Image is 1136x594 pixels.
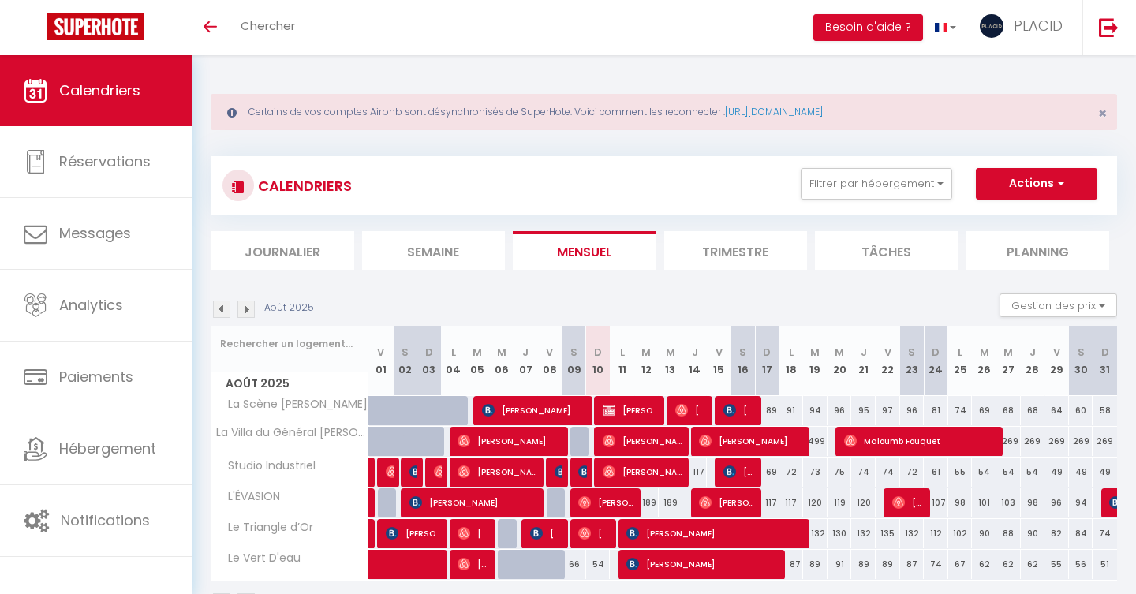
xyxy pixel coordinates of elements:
div: 101 [972,488,996,517]
button: Close [1098,106,1107,121]
div: 68 [1021,396,1045,425]
div: 74 [1093,519,1117,548]
span: Paiements [59,367,133,387]
span: La Scène [PERSON_NAME] [214,396,372,413]
li: Semaine [362,231,506,270]
span: [PERSON_NAME] [482,395,588,425]
abbr: M [980,345,989,360]
span: × [1098,103,1107,123]
div: 90 [1021,519,1045,548]
span: Calendriers [59,80,140,100]
th: 27 [996,326,1021,396]
div: 74 [876,458,900,487]
span: Août 2025 [211,372,368,395]
div: 55 [948,458,973,487]
abbr: D [1101,345,1109,360]
div: 89 [755,396,779,425]
span: PLACID [1014,16,1063,35]
span: [PERSON_NAME] [386,457,394,487]
span: Studio Industriel [214,458,319,475]
div: 91 [828,550,852,579]
th: 23 [900,326,925,396]
abbr: J [692,345,698,360]
th: 07 [514,326,538,396]
div: 120 [851,488,876,517]
th: 04 [441,326,465,396]
th: 06 [489,326,514,396]
div: 102 [948,519,973,548]
abbr: D [763,345,771,360]
abbr: L [620,345,625,360]
div: 62 [1021,550,1045,579]
th: 02 [393,326,417,396]
div: 54 [996,458,1021,487]
abbr: L [958,345,962,360]
abbr: J [861,345,867,360]
input: Rechercher un logement... [220,330,360,358]
th: 16 [731,326,755,396]
h3: CALENDRIERS [254,168,352,204]
abbr: D [594,345,602,360]
div: 269 [1021,427,1045,456]
div: 117 [779,488,804,517]
div: 87 [779,550,804,579]
li: Tâches [815,231,958,270]
div: 98 [948,488,973,517]
th: 31 [1093,326,1117,396]
span: [PERSON_NAME] [578,518,611,548]
span: [PERSON_NAME] [458,426,563,456]
span: [PERSON_NAME] [723,457,756,487]
button: Gestion des prix [1000,293,1117,317]
button: Filtrer par hébergement [801,168,952,200]
abbr: S [908,345,915,360]
th: 30 [1069,326,1093,396]
img: logout [1099,17,1119,37]
abbr: V [884,345,891,360]
div: 132 [803,519,828,548]
abbr: M [497,345,506,360]
div: 68 [996,396,1021,425]
div: 61 [924,458,948,487]
div: 62 [996,550,1021,579]
div: 75 [828,458,852,487]
div: 269 [996,427,1021,456]
span: [PERSON_NAME] [409,488,540,517]
span: Notifications [61,510,150,530]
abbr: M [1003,345,1013,360]
div: 74 [924,550,948,579]
span: Hébergement [59,439,156,458]
th: 25 [948,326,973,396]
span: [PERSON_NAME] [386,518,443,548]
abbr: V [377,345,384,360]
div: 119 [828,488,852,517]
abbr: J [1029,345,1036,360]
div: Certains de vos comptes Airbnb sont désynchronisés de SuperHote. Voici comment les reconnecter : [211,94,1117,130]
li: Mensuel [513,231,656,270]
abbr: V [1053,345,1060,360]
span: [PERSON_NAME] [578,488,635,517]
div: 96 [828,396,852,425]
div: 89 [851,550,876,579]
div: 73 [803,458,828,487]
abbr: V [546,345,553,360]
span: [PERSON_NAME] [578,457,586,487]
th: 19 [803,326,828,396]
div: 69 [972,396,996,425]
div: 51 [1093,550,1117,579]
th: 08 [538,326,562,396]
div: 117 [682,458,707,487]
abbr: M [810,345,820,360]
th: 18 [779,326,804,396]
div: 269 [1093,427,1117,456]
div: 58 [1093,396,1117,425]
abbr: D [425,345,433,360]
span: [PERSON_NAME] [675,395,708,425]
span: [PERSON_NAME] [434,457,442,487]
div: 62 [972,550,996,579]
span: [PERSON_NAME] [699,426,805,456]
span: Le Vert D'eau [214,550,305,567]
div: 269 [1044,427,1069,456]
th: 21 [851,326,876,396]
abbr: L [789,345,794,360]
div: 89 [876,550,900,579]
